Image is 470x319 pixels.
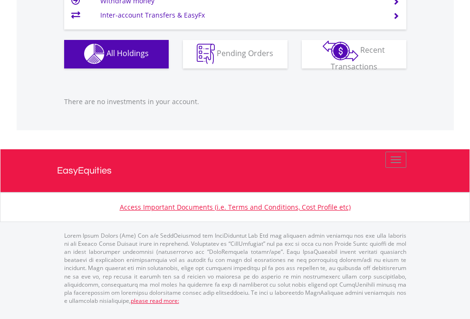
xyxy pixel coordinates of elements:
a: please read more: [131,297,179,305]
p: Lorem Ipsum Dolors (Ame) Con a/e SeddOeiusmod tem InciDiduntut Lab Etd mag aliquaen admin veniamq... [64,232,406,305]
a: Access Important Documents (i.e. Terms and Conditions, Cost Profile etc) [120,203,351,212]
img: transactions-zar-wht.png [323,40,358,61]
span: All Holdings [106,48,149,58]
img: pending_instructions-wht.png [197,44,215,64]
button: Recent Transactions [302,40,406,68]
button: All Holdings [64,40,169,68]
td: Inter-account Transfers & EasyFx [100,8,381,22]
a: EasyEquities [57,149,413,192]
img: holdings-wht.png [84,44,105,64]
p: There are no investments in your account. [64,97,406,106]
button: Pending Orders [183,40,288,68]
span: Recent Transactions [331,45,385,72]
span: Pending Orders [217,48,273,58]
